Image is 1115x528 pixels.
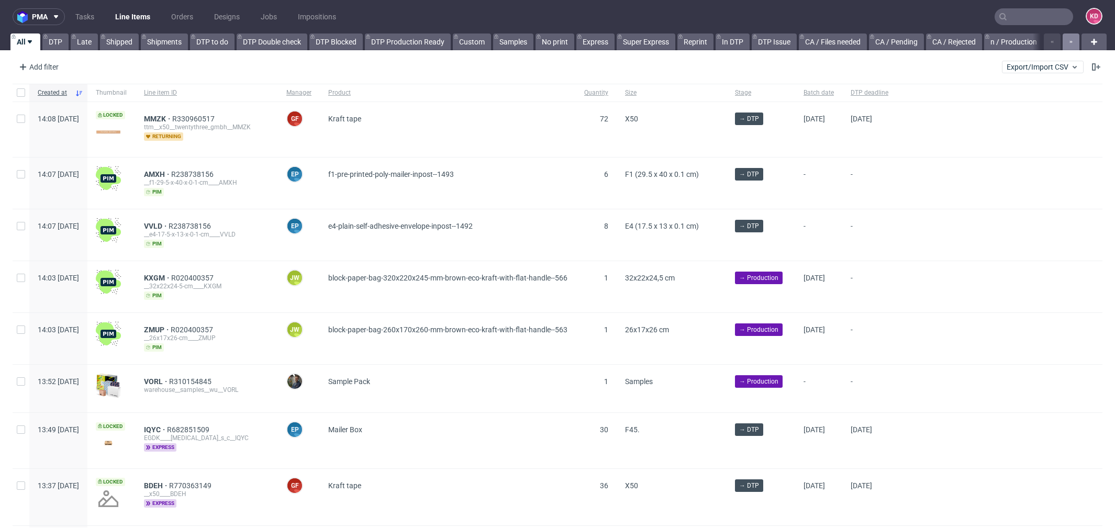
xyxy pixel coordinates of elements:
[625,325,669,334] span: 26x17x26 cm
[38,377,79,386] span: 13:52 [DATE]
[10,33,40,50] a: All
[141,33,188,50] a: Shipments
[144,230,270,239] div: __e4-17-5-x-13-x-0-1-cm____VVLD
[144,481,169,490] a: BDEH
[739,481,759,490] span: → DTP
[600,115,608,123] span: 72
[144,222,169,230] a: VVLD
[96,130,121,134] img: version_two_editor_design
[625,481,638,490] span: X50
[328,88,567,97] span: Product
[604,170,608,178] span: 6
[144,115,172,123] span: MMZK
[625,274,675,282] span: 32x22x24,5 cm
[96,422,125,431] span: Locked
[287,219,302,233] figcaption: EP
[144,274,171,282] span: KXGM
[604,325,608,334] span: 1
[171,325,215,334] a: R020400357
[69,8,101,25] a: Tasks
[144,178,270,187] div: __f1-29-5-x-40-x-0-1-cm____AMXH
[32,13,48,20] span: pma
[625,377,653,386] span: Samples
[144,434,270,442] div: EGDK____[MEDICAL_DATA]_s_c__IQYC
[169,222,213,230] span: R238738156
[109,8,157,25] a: Line Items
[926,33,982,50] a: CA / Rejected
[600,481,608,490] span: 36
[144,334,270,342] div: __26x17x26-cm____ZMUP
[38,325,79,334] span: 14:03 [DATE]
[739,425,759,434] span: → DTP
[576,33,615,50] a: Express
[144,490,270,498] div: __x50____BDEH
[167,425,211,434] span: R682851509
[851,377,888,400] span: -
[625,115,638,123] span: X50
[804,425,825,434] span: [DATE]
[804,377,834,400] span: -
[144,123,270,131] div: ttm__x50__twentythree_gmbh__MMZK
[171,170,216,178] a: R238738156
[38,425,79,434] span: 13:49 [DATE]
[1007,63,1079,71] span: Export/Import CSV
[144,240,164,248] span: pim
[96,88,127,97] span: Thumbnail
[804,325,825,334] span: [DATE]
[38,222,79,230] span: 14:07 [DATE]
[144,377,169,386] a: VORL
[604,222,608,230] span: 8
[144,291,164,300] span: pim
[96,218,121,243] img: wHgJFi1I6lmhQAAAABJRU5ErkJggg==
[287,322,302,337] figcaption: JW
[869,33,924,50] a: CA / Pending
[96,373,121,398] img: sample-icon.16e107be6ad460a3e330.png
[625,88,718,97] span: Size
[804,222,834,248] span: -
[328,481,361,490] span: Kraft tape
[96,166,121,191] img: wHgJFi1I6lmhQAAAABJRU5ErkJggg==
[17,11,32,23] img: logo
[677,33,713,50] a: Reprint
[804,115,825,123] span: [DATE]
[716,33,750,50] a: In DTP
[96,269,121,295] img: wHgJFi1I6lmhQAAAABJRU5ErkJggg==
[96,486,121,511] img: no_design.png
[799,33,867,50] a: CA / Files needed
[144,425,167,434] span: IQYC
[169,481,214,490] a: R770363149
[804,481,825,490] span: [DATE]
[144,325,171,334] a: ZMUP
[328,170,454,178] span: f1-pre-printed-poly-mailer-inpost--1493
[287,111,302,126] figcaption: GF
[739,273,778,283] span: → Production
[96,478,125,486] span: Locked
[536,33,574,50] a: No print
[735,88,787,97] span: Stage
[328,377,370,386] span: Sample Pack
[851,115,872,123] span: [DATE]
[144,282,270,290] div: __32x22x24-5-cm____KXGM
[739,221,759,231] span: → DTP
[328,222,473,230] span: e4-plain-self-adhesive-envelope-inpost--1492
[739,325,778,334] span: → Production
[309,33,363,50] a: DTP Blocked
[144,386,270,394] div: warehouse__samples__wu__VORL
[144,170,171,178] span: AMXH
[38,88,71,97] span: Created at
[100,33,139,50] a: Shipped
[13,8,65,25] button: pma
[625,425,640,434] span: F45.
[851,88,888,97] span: DTP deadline
[96,111,125,119] span: Locked
[1087,9,1101,24] figcaption: KD
[752,33,797,50] a: DTP Issue
[493,33,533,50] a: Samples
[625,222,699,230] span: E4 (17.5 x 13 x 0.1 cm)
[172,115,217,123] a: R330960517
